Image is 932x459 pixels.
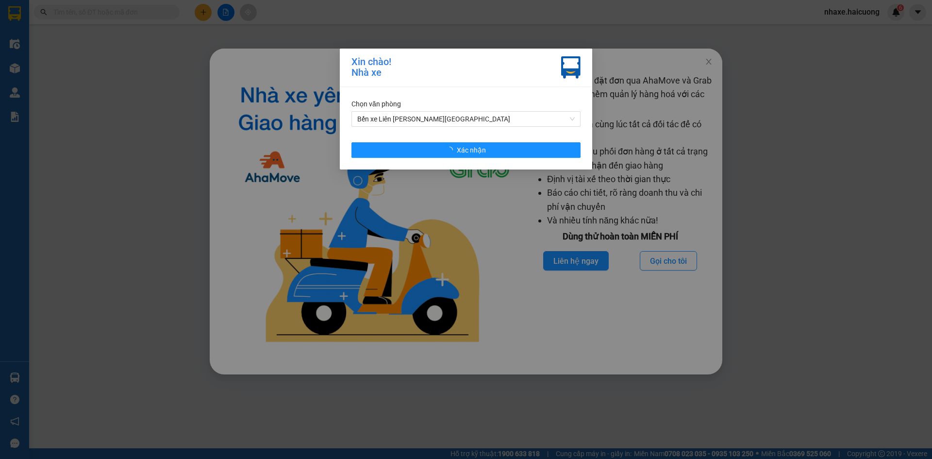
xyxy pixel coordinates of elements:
[351,142,581,158] button: Xác nhận
[561,56,581,79] img: vxr-icon
[351,56,391,79] div: Xin chào! Nhà xe
[457,145,486,155] span: Xác nhận
[357,112,575,126] span: Bến xe Liên tỉnh Đắk Lắk
[446,147,457,153] span: loading
[351,99,581,109] div: Chọn văn phòng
